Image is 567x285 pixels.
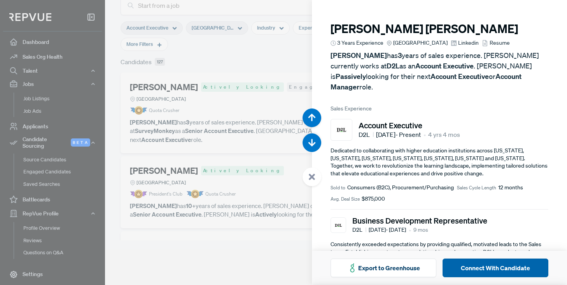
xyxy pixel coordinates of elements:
p: Consistently exceeded expectations by providing qualified, motivated leads to the Sales team. Est... [331,241,548,264]
strong: Account Executive [430,72,489,81]
button: Connect With Candidate [443,259,548,277]
article: • [423,130,426,139]
h5: Business Development Representative [352,216,487,225]
strong: 3 [398,51,402,60]
span: D2L [352,226,366,234]
p: Dedicated to collaborating with higher education institutions across [US_STATE], [US_STATE], [US_... [331,147,548,177]
span: Sales Cycle Length [457,184,496,191]
span: [DATE] - [DATE] [369,226,406,234]
h3: [PERSON_NAME] [PERSON_NAME] [331,22,548,36]
span: 3 Years Experience [337,39,383,47]
span: Avg. Deal Size [331,196,360,203]
strong: Passively [336,72,366,81]
span: [GEOGRAPHIC_DATA] [393,39,448,47]
img: D2L [332,121,350,139]
span: [DATE] - Present [376,130,421,139]
strong: [PERSON_NAME] [331,51,387,60]
span: 9 mos [413,226,428,234]
strong: D2L [387,61,399,70]
span: Sales Experience [331,105,548,113]
strong: Account Executive [415,61,474,70]
img: D2L [332,219,345,232]
span: 4 yrs 4 mos [428,130,460,139]
span: Linkedin [458,39,479,47]
span: Consumers (B2C), Procurement/Purchasing [347,184,454,192]
span: 12 months [498,184,523,192]
h5: Account Executive [359,121,460,130]
a: Resume [482,39,509,47]
a: Linkedin [451,39,479,47]
article: • [409,225,411,234]
span: Resume [490,39,510,47]
span: $875,000 [362,195,385,203]
span: Sold to [331,184,345,191]
p: has years of sales experience. [PERSON_NAME] currently works at as an . [PERSON_NAME] is looking ... [331,50,548,92]
span: D2L [359,130,374,139]
button: Export to Greenhouse [331,259,436,277]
